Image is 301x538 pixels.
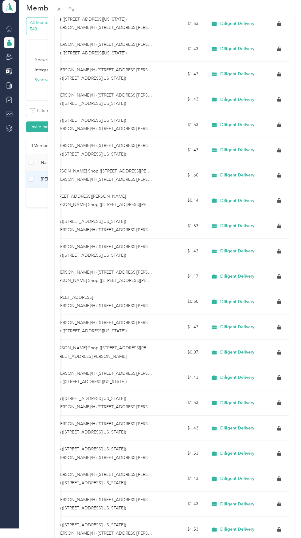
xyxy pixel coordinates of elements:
span: Diligent Delivery [220,299,254,305]
span: Diligent Delivery [220,350,254,355]
span: S [PERSON_NAME]/H ([STREET_ADDRESS][PERSON_NAME][US_STATE]) [53,404,194,409]
td: $1.53 [160,441,203,466]
span: Dna ([STREET_ADDRESS][US_STATE]) [53,480,126,485]
span: Diligent Delivery [220,324,254,330]
td: $1.53 [160,11,203,36]
span: Diligent Delivery [220,97,254,102]
span: Diligent Delivery [220,21,254,26]
span: Dna ([STREET_ADDRESS][US_STATE]) [53,446,126,452]
span: Diligent Delivery [220,451,254,456]
td: $1.43 [160,137,203,163]
span: [STREET_ADDRESS][PERSON_NAME] [53,194,126,199]
span: Dna ([STREET_ADDRESS][US_STATE]) [53,76,126,81]
span: [STREET_ADDRESS][PERSON_NAME] [53,354,127,359]
span: S [PERSON_NAME]/H ([STREET_ADDRESS][PERSON_NAME][US_STATE]) [53,421,194,426]
span: S [PERSON_NAME]/H ([STREET_ADDRESS][PERSON_NAME][US_STATE]) [53,497,194,502]
span: S [PERSON_NAME]/H ([STREET_ADDRESS][PERSON_NAME][US_STATE]) [53,531,194,536]
td: $1.43 [160,365,203,390]
span: S [PERSON_NAME]/H ([STREET_ADDRESS][PERSON_NAME][US_STATE]) [53,472,194,477]
span: S [PERSON_NAME]/H ([STREET_ADDRESS][PERSON_NAME][US_STATE]) [53,244,194,249]
span: S [PERSON_NAME]/H ([STREET_ADDRESS][PERSON_NAME][US_STATE]) [53,143,194,148]
td: $1.43 [160,314,203,340]
span: S [PERSON_NAME]/H ([STREET_ADDRESS][PERSON_NAME][US_STATE]) [53,126,194,131]
span: S [PERSON_NAME]/H ([STREET_ADDRESS][PERSON_NAME][US_STATE]) [53,177,194,182]
td: $1.43 [160,62,203,87]
span: Dna ([STREET_ADDRESS][US_STATE]) [53,328,127,334]
span: S [PERSON_NAME]/H ([STREET_ADDRESS][PERSON_NAME][US_STATE]) [53,320,194,325]
span: [PERSON_NAME] Shop ([STREET_ADDRESS][PERSON_NAME][US_STATE]) [53,278,198,283]
td: $1.53 [160,390,203,416]
span: S [PERSON_NAME]/H ([STREET_ADDRESS][PERSON_NAME][US_STATE]) [53,42,194,47]
span: Diligent Delivery [220,147,254,153]
span: Dna ([STREET_ADDRESS][US_STATE]) [53,152,126,157]
span: S [PERSON_NAME]/H ([STREET_ADDRESS][PERSON_NAME][US_STATE]) [53,227,194,232]
span: Diligent Delivery [220,223,254,229]
span: S [PERSON_NAME]/H ([STREET_ADDRESS][PERSON_NAME][US_STATE]) [53,303,194,308]
span: Diligent Delivery [220,122,254,128]
span: Dna ([STREET_ADDRESS][US_STATE]) [53,17,127,22]
span: S [PERSON_NAME]/H ([STREET_ADDRESS][PERSON_NAME][US_STATE]) [53,455,194,460]
td: $1.43 [160,36,203,61]
td: $1.43 [160,466,203,492]
span: S [PERSON_NAME]/H ([STREET_ADDRESS][PERSON_NAME][US_STATE]) [53,93,194,98]
span: Dna ([STREET_ADDRESS][US_STATE]) [53,396,126,401]
td: $0.14 [160,188,203,213]
span: Dna ([STREET_ADDRESS][US_STATE]) [53,219,126,224]
span: Dna ([STREET_ADDRESS][US_STATE]) [53,505,126,511]
span: Diligent Delivery [220,46,254,52]
td: $0.07 [160,340,203,365]
span: S [PERSON_NAME]/H ([STREET_ADDRESS][PERSON_NAME][US_STATE]) [53,270,194,275]
iframe: Everlance-gr Chat Button Frame [267,504,301,538]
span: Dna ([STREET_ADDRESS][US_STATE]) [53,118,126,123]
span: [PERSON_NAME] Shop ([STREET_ADDRESS][PERSON_NAME][US_STATE]) [53,168,198,174]
span: [PERSON_NAME] Shop ([STREET_ADDRESS][PERSON_NAME][US_STATE]) [53,202,198,207]
td: $0.50 [160,289,203,314]
span: Diligent Delivery [220,71,254,77]
span: S [PERSON_NAME]/H ([STREET_ADDRESS][PERSON_NAME][US_STATE]) [53,67,194,73]
span: Diligent Delivery [220,425,254,431]
span: [PERSON_NAME] Shop ([STREET_ADDRESS][PERSON_NAME][US_STATE]) [53,345,198,350]
span: S [PERSON_NAME]/H ([STREET_ADDRESS][PERSON_NAME][US_STATE]) [53,25,194,30]
td: $1.43 [160,492,203,517]
span: Diligent Delivery [220,375,254,380]
span: Dna ([STREET_ADDRESS][US_STATE]) [53,379,127,384]
td: $1.43 [160,239,203,264]
span: Diligent Delivery [220,400,254,406]
span: Dna ([STREET_ADDRESS][US_STATE]) [53,253,126,258]
span: Diligent Delivery [220,198,254,204]
span: Diligent Delivery [220,172,254,178]
td: $1.43 [160,416,203,441]
span: Diligent Delivery [220,248,254,254]
span: Dna ([STREET_ADDRESS][US_STATE]) [53,522,126,528]
span: [STREET_ADDRESS] [54,295,93,300]
span: Dna ([STREET_ADDRESS][US_STATE]) [53,101,126,106]
td: $1.17 [160,264,203,289]
span: Dna ([STREET_ADDRESS][US_STATE]) [53,50,127,56]
span: Diligent Delivery [220,274,254,279]
span: Diligent Delivery [220,527,254,532]
span: Dna ([STREET_ADDRESS][US_STATE]) [53,429,126,435]
td: $1.60 [160,163,203,188]
span: Diligent Delivery [220,501,254,507]
span: S [PERSON_NAME]/H ([STREET_ADDRESS][PERSON_NAME][US_STATE]) [53,371,194,376]
td: $1.53 [160,213,203,239]
span: Diligent Delivery [220,476,254,481]
td: $1.43 [160,87,203,112]
td: $1.53 [160,112,203,137]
